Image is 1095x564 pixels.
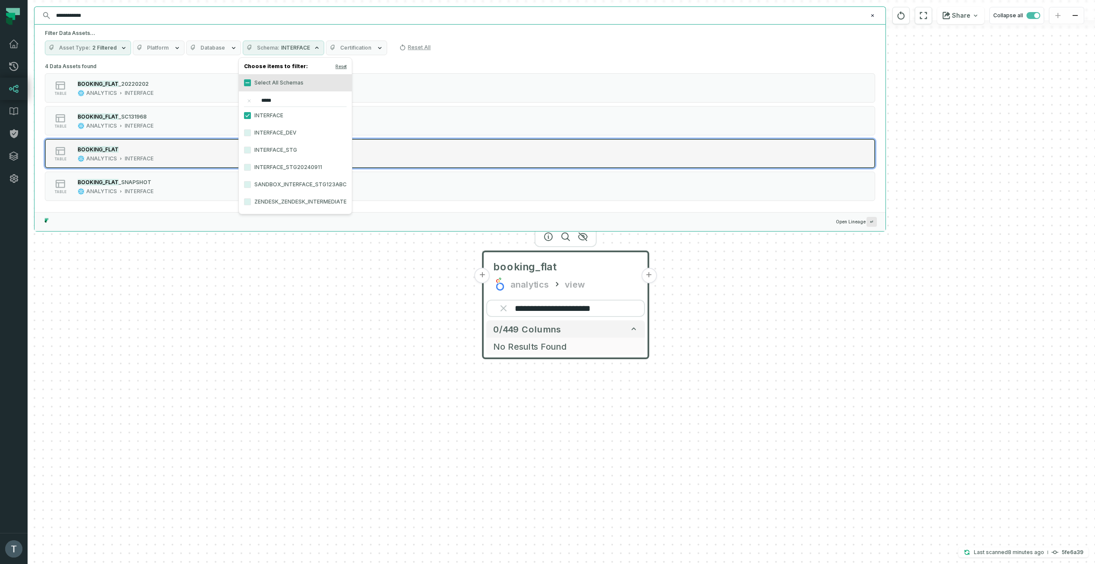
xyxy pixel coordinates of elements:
[497,301,510,315] button: Clear
[78,113,119,120] mark: BOOKING_FLAT
[867,217,877,227] span: Press ↵ to add a new Data Asset to the graph
[486,338,645,355] li: No Results Found
[244,112,251,119] button: INTERFACE
[244,79,251,86] button: Select All Schemas
[54,91,66,96] span: table
[396,41,434,54] button: Reset All
[836,217,877,227] span: Open Lineage
[5,540,22,558] img: avatar of Taher Hekmatfar
[239,74,352,91] label: Select All Schemas
[119,81,149,87] span: _20220202
[493,260,556,274] span: booking_flat
[475,268,490,283] button: +
[133,41,185,55] button: Platform
[125,90,153,97] div: INTERFACE
[565,277,585,291] div: view
[335,63,347,70] button: Reset
[326,41,387,55] button: Certification
[78,81,119,87] mark: BOOKING_FLAT
[45,139,875,168] button: tableANALYTICSINTERFACE
[86,155,117,162] div: ANALYTICS
[239,124,352,141] label: INTERFACE_DEV
[868,11,877,20] button: Clear search query
[243,41,324,55] button: SchemaINTERFACE
[45,60,875,212] div: 4 Data Assets found
[86,188,117,195] div: ANALYTICS
[54,157,66,161] span: table
[200,44,225,51] span: Database
[86,122,117,129] div: ANALYTICS
[45,30,875,37] h5: Filter Data Assets...
[239,141,352,159] label: INTERFACE_STG
[186,41,241,55] button: Database
[244,129,251,136] button: INTERFACE_DEV
[147,44,169,51] span: Platform
[974,548,1044,557] p: Last scanned
[281,44,310,51] span: INTERFACE
[34,60,885,212] div: Suggestions
[78,179,119,185] mark: BOOKING_FLAT
[1008,549,1044,555] relative-time: Aug 26, 2025, 2:34 PM GMT+2
[239,107,352,124] label: INTERFACE
[54,124,66,128] span: table
[45,106,875,135] button: tableANALYTICSINTERFACE
[45,41,131,55] button: Asset Type2 Filtered
[246,97,253,104] button: Clear
[125,188,153,195] div: INTERFACE
[257,44,279,51] span: Schema
[510,277,549,291] div: analytics
[239,61,352,74] h4: Choose items to filter:
[340,44,371,51] span: Certification
[125,155,153,162] div: INTERFACE
[1062,550,1083,555] h4: 5fe6a39
[92,44,117,51] span: 2 Filtered
[958,547,1089,558] button: Last scanned[DATE] 14:34:545fe6a39
[119,179,151,185] span: _SNAPSHOT
[239,176,352,193] label: SANDBOX_INTERFACE_STG123ABC
[119,113,147,120] span: _SC131968
[239,193,352,210] label: ZENDESK_ZENDESK_INTERMEDIATE
[937,7,984,24] button: Share
[244,181,251,188] button: SANDBOX_INTERFACE_STG123ABC
[989,7,1044,24] button: Collapse all
[244,164,251,171] button: INTERFACE_STG20240911
[45,73,875,103] button: tableANALYTICSINTERFACE
[125,122,153,129] div: INTERFACE
[493,324,561,334] span: 0/449 columns
[45,172,875,201] button: tableANALYTICSINTERFACE
[244,147,251,154] button: INTERFACE_STG
[244,198,251,205] button: ZENDESK_ZENDESK_INTERMEDIATE
[1067,7,1084,24] button: zoom out
[86,90,117,97] div: ANALYTICS
[239,159,352,176] label: INTERFACE_STG20240911
[59,44,91,51] span: Asset Type
[54,190,66,194] span: table
[78,146,119,153] mark: BOOKING_FLAT
[641,268,657,283] button: +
